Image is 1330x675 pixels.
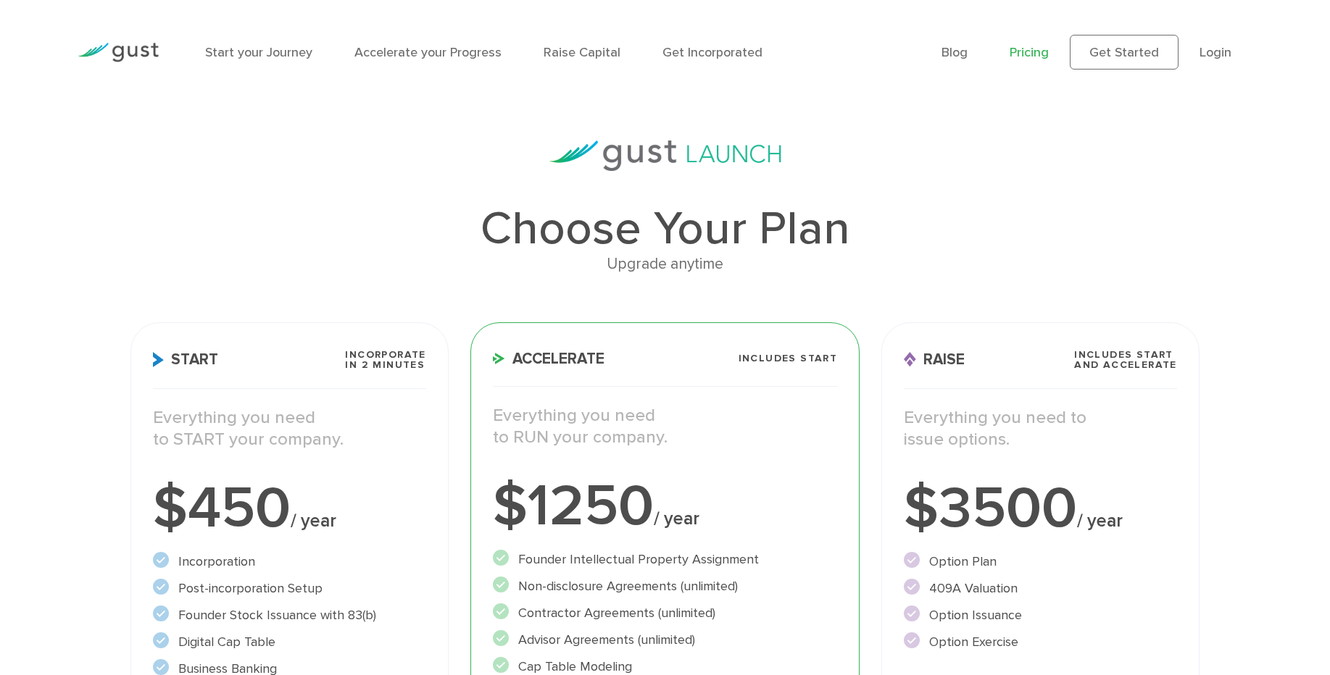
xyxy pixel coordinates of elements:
[153,632,426,652] li: Digital Cap Table
[904,407,1177,450] p: Everything you need to issue options.
[1010,45,1049,60] a: Pricing
[904,352,965,367] span: Raise
[153,605,426,625] li: Founder Stock Issuance with 83(b)
[549,141,781,171] img: gust-launch-logos.svg
[153,352,218,367] span: Start
[904,552,1177,571] li: Option Plan
[1200,45,1231,60] a: Login
[1077,510,1123,532] span: / year
[493,603,837,623] li: Contractor Agreements (unlimited)
[904,605,1177,625] li: Option Issuance
[904,352,916,367] img: Raise Icon
[153,552,426,571] li: Incorporation
[739,353,838,364] span: Includes START
[153,479,426,537] div: $450
[205,45,312,60] a: Start your Journey
[654,508,699,529] span: / year
[130,252,1200,277] div: Upgrade anytime
[493,405,837,448] p: Everything you need to RUN your company.
[345,350,425,370] span: Incorporate in 2 Minutes
[78,43,159,62] img: Gust Logo
[153,407,426,450] p: Everything you need to START your company.
[1070,35,1179,70] a: Get Started
[942,45,968,60] a: Blog
[904,632,1177,652] li: Option Exercise
[493,353,505,364] img: Accelerate Icon
[493,550,837,569] li: Founder Intellectual Property Assignment
[130,206,1200,252] h1: Choose Your Plan
[291,510,336,532] span: / year
[354,45,502,60] a: Accelerate your Progress
[153,352,164,367] img: Start Icon X2
[662,45,762,60] a: Get Incorporated
[153,579,426,598] li: Post-incorporation Setup
[493,351,604,366] span: Accelerate
[904,579,1177,598] li: 409A Valuation
[1074,350,1177,370] span: Includes START and ACCELERATE
[904,479,1177,537] div: $3500
[544,45,620,60] a: Raise Capital
[493,477,837,535] div: $1250
[493,630,837,650] li: Advisor Agreements (unlimited)
[493,577,837,596] li: Non-disclosure Agreements (unlimited)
